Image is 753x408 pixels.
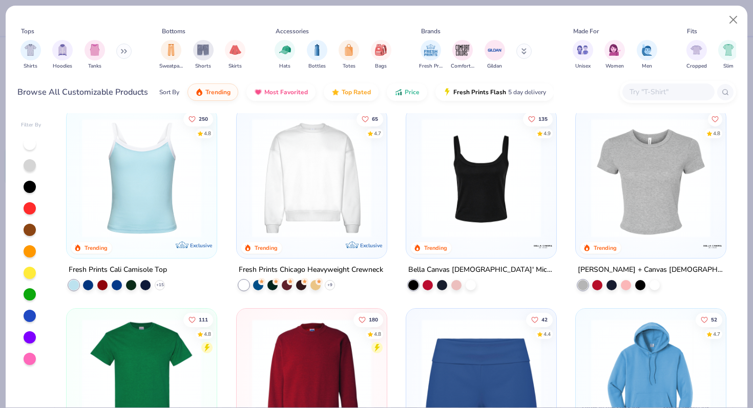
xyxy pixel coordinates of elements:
button: Like [696,312,722,327]
div: filter for Totes [339,40,359,70]
button: Like [523,112,553,126]
button: filter button [85,40,105,70]
img: TopRated.gif [331,88,340,96]
button: filter button [718,40,739,70]
div: filter for Slim [718,40,739,70]
span: 135 [538,116,548,121]
img: aa15adeb-cc10-480b-b531-6e6e449d5067 [586,118,716,237]
div: filter for Comfort Colors [451,40,474,70]
button: filter button [275,40,295,70]
div: Fresh Prints Chicago Heavyweight Crewneck [239,264,383,276]
input: Try "T-Shirt" [629,86,707,98]
button: filter button [20,40,41,70]
span: Bottles [308,62,326,70]
img: most_fav.gif [254,88,262,96]
span: Totes [343,62,355,70]
img: Tanks Image [89,44,100,56]
span: 180 [368,317,378,322]
span: Shorts [195,62,211,70]
img: 9145e166-e82d-49ae-94f7-186c20e691c9 [376,118,506,237]
div: Accessories [276,27,309,36]
img: Cropped Image [691,44,702,56]
div: 4.9 [543,130,551,137]
img: Hoodies Image [57,44,68,56]
span: 250 [199,116,208,121]
div: filter for Bags [371,40,391,70]
span: Price [405,88,420,96]
div: filter for Shorts [193,40,214,70]
span: + 15 [156,282,164,288]
div: 4.8 [204,130,211,137]
span: Exclusive [191,242,213,249]
button: filter button [573,40,593,70]
button: Like [353,312,383,327]
button: filter button [225,40,245,70]
span: 5 day delivery [508,87,546,98]
div: filter for Cropped [686,40,707,70]
img: a25d9891-da96-49f3-a35e-76288174bf3a [77,118,206,237]
div: filter for Women [604,40,625,70]
div: filter for Sweatpants [159,40,183,70]
button: Like [183,312,213,327]
img: 80dc4ece-0e65-4f15-94a6-2a872a258fbd [546,118,676,237]
button: Like [526,312,553,327]
button: Like [183,112,213,126]
img: Comfort Colors Image [455,42,470,58]
div: 4.8 [373,330,381,338]
span: Men [642,62,652,70]
span: Slim [723,62,734,70]
div: Filter By [21,121,41,129]
span: + 9 [327,282,332,288]
img: Bella + Canvas logo [533,236,553,256]
span: Top Rated [342,88,371,96]
div: filter for Tanks [85,40,105,70]
img: 8af284bf-0d00-45ea-9003-ce4b9a3194ad [416,118,546,237]
img: flash.gif [443,88,451,96]
div: filter for Hats [275,40,295,70]
span: Unisex [575,62,591,70]
div: Fresh Prints Cali Camisole Top [69,264,167,276]
img: trending.gif [195,88,203,96]
button: Like [708,112,722,126]
div: Bella Canvas [DEMOGRAPHIC_DATA]' Micro Ribbed Scoop Tank [408,264,554,276]
img: Shorts Image [197,44,209,56]
span: Trending [205,88,231,96]
img: Skirts Image [229,44,241,56]
span: 111 [199,317,208,322]
div: filter for Fresh Prints [419,40,443,70]
img: Hats Image [279,44,291,56]
button: filter button [637,40,657,70]
span: Sweatpants [159,62,183,70]
div: Fits [687,27,697,36]
span: Comfort Colors [451,62,474,70]
button: filter button [451,40,474,70]
img: Slim Image [723,44,734,56]
span: Tanks [88,62,101,70]
div: 4.8 [204,330,211,338]
img: Totes Image [343,44,354,56]
button: Most Favorited [246,83,316,101]
span: Shirts [24,62,37,70]
button: filter button [307,40,327,70]
img: Fresh Prints Image [423,42,438,58]
button: Like [356,112,383,126]
img: Women Image [609,44,621,56]
span: Bags [375,62,387,70]
div: filter for Unisex [573,40,593,70]
button: Close [724,10,743,30]
span: Gildan [487,62,502,70]
span: Exclusive [360,242,382,249]
div: Bottoms [162,27,185,36]
img: Bottles Image [311,44,323,56]
span: Cropped [686,62,707,70]
div: 4.4 [543,330,551,338]
button: filter button [371,40,391,70]
div: Browse All Customizable Products [17,86,148,98]
div: Brands [421,27,441,36]
span: Hats [279,62,290,70]
span: Women [605,62,624,70]
div: 4.7 [713,330,720,338]
img: Unisex Image [577,44,589,56]
button: filter button [485,40,505,70]
span: Hoodies [53,62,72,70]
